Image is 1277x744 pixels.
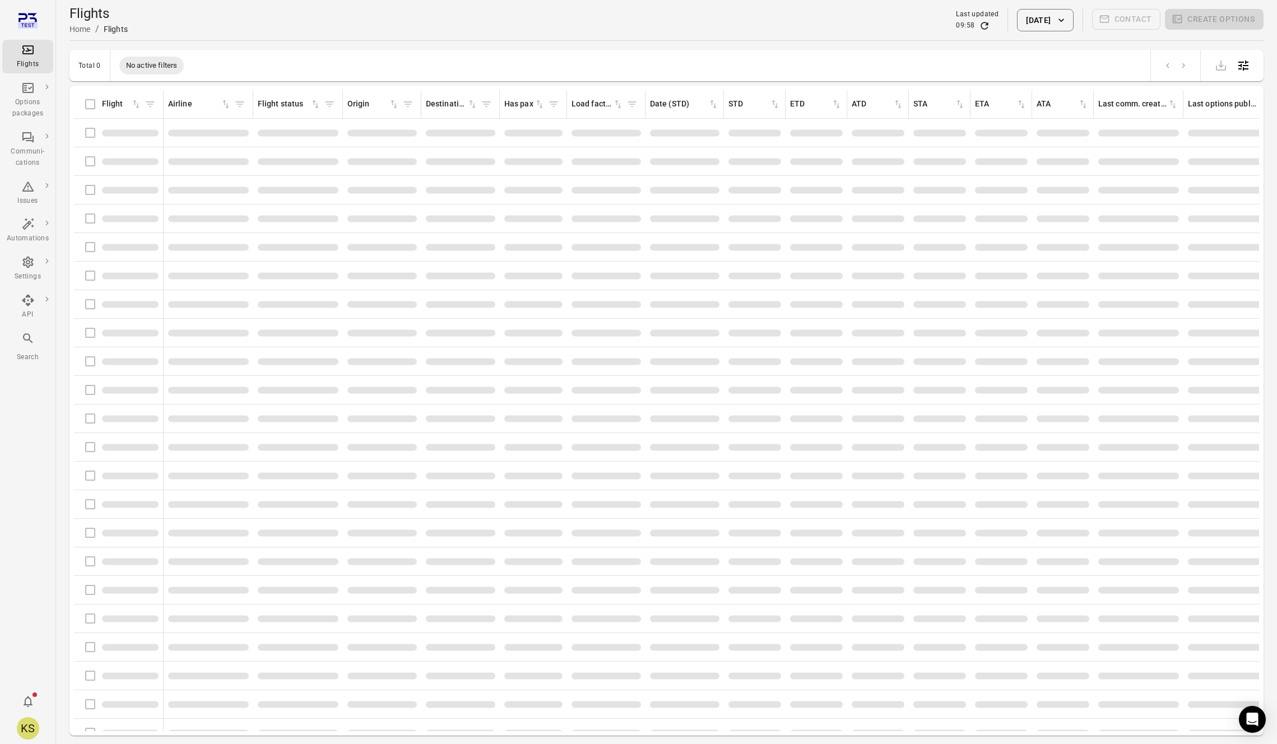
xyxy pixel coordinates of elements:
[119,60,184,71] span: No active filters
[1098,98,1178,110] div: Sort by last communication created in ascending order
[504,98,545,110] div: Sort by has pax in ascending order
[1239,706,1266,733] div: Open Intercom Messenger
[913,98,965,110] div: Sort by STA in ascending order
[2,252,53,286] a: Settings
[1232,54,1255,77] button: Open table configuration
[168,98,231,110] div: Sort by airline in ascending order
[2,176,53,210] a: Issues
[231,96,248,113] span: Filter by airline
[7,271,49,282] div: Settings
[7,59,49,70] div: Flights
[956,20,974,31] div: 09:58
[2,328,53,366] button: Search
[2,40,53,73] a: Flights
[7,233,49,244] div: Automations
[545,96,562,113] span: Filter by has pax
[1037,98,1089,110] div: Sort by ATA in ascending order
[979,20,990,31] button: Refresh data
[790,98,842,110] div: Sort by ETD in ascending order
[142,96,159,113] span: Filter by flight
[104,24,128,35] div: Flights
[69,22,128,36] nav: Breadcrumbs
[2,78,53,123] a: Options packages
[258,98,321,110] div: Sort by flight status in ascending order
[7,309,49,320] div: API
[7,97,49,119] div: Options packages
[1017,9,1073,31] button: [DATE]
[975,98,1027,110] div: Sort by ETA in ascending order
[17,717,39,740] div: KS
[102,98,142,110] div: Sort by flight in ascending order
[7,352,49,363] div: Search
[1210,59,1232,70] span: Please make a selection to export
[347,98,400,110] div: Sort by origin in ascending order
[956,9,999,20] div: Last updated
[1092,9,1161,31] span: Please make a selection to create communications
[69,25,91,34] a: Home
[7,196,49,207] div: Issues
[478,96,495,113] span: Filter by destination
[650,98,719,110] div: Sort by date (STD) in ascending order
[852,98,904,110] div: Sort by ATD in ascending order
[2,214,53,248] a: Automations
[78,62,101,69] div: Total 0
[17,690,39,713] button: Notifications
[321,96,338,113] span: Filter by flight status
[2,290,53,324] a: API
[12,713,44,744] button: Kjartan Svanur
[1188,98,1268,110] div: Sort by last options package published in ascending order
[624,96,640,113] span: Filter by load factor
[95,22,99,36] li: /
[728,98,781,110] div: Sort by STD in ascending order
[400,96,416,113] span: Filter by origin
[1160,58,1191,73] nav: pagination navigation
[7,146,49,169] div: Communi-cations
[69,4,128,22] h1: Flights
[1165,9,1264,31] span: Please make a selection to create an option package
[2,127,53,172] a: Communi-cations
[426,98,478,110] div: Sort by destination in ascending order
[572,98,624,110] div: Sort by load factor in ascending order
